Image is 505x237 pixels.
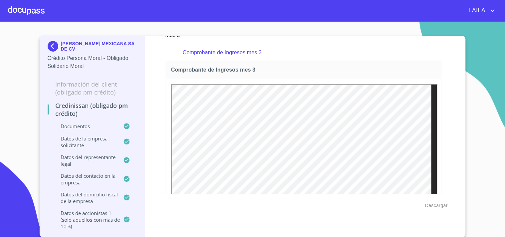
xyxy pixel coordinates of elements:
[48,191,124,204] p: Datos del domicilio fiscal de la empresa
[48,123,124,129] p: Documentos
[464,5,497,16] button: account of current user
[48,210,124,230] p: Datos de accionistas 1 (solo aquellos con mas de 10%)
[464,5,489,16] span: LAILA
[183,49,424,57] p: Comprobante de Ingresos mes 3
[48,102,137,118] p: Credinissan (Obligado PM crédito)
[48,41,137,54] div: [PERSON_NAME] MEXICANA SA DE CV
[48,41,61,52] img: Docupass spot blue
[61,41,137,52] p: [PERSON_NAME] MEXICANA SA DE CV
[48,154,124,167] p: Datos del representante legal
[425,201,448,210] span: Descargar
[48,135,124,148] p: Datos de la empresa solicitante
[422,199,450,212] button: Descargar
[48,80,137,96] p: Información del Client (Obligado PM crédito)
[171,66,439,73] span: Comprobante de Ingresos mes 3
[48,54,137,70] p: Crédito Persona Moral - Obligado Solidario Moral
[48,172,124,186] p: Datos del contacto en la empresa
